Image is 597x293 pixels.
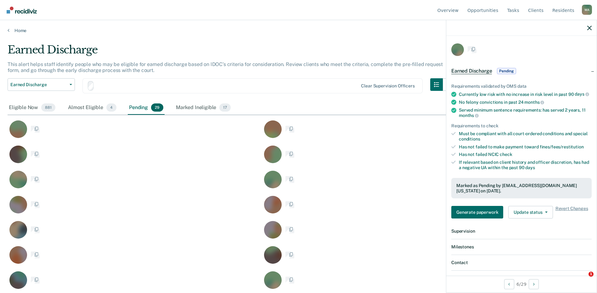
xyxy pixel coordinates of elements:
iframe: Intercom live chat [576,272,591,287]
div: Eligible Now [8,101,57,115]
a: Home [8,28,589,33]
span: months [524,100,544,105]
div: Earned Discharge [8,43,455,61]
span: days [525,165,535,170]
div: Requirements validated by OMS data [451,84,592,89]
span: Pending [497,68,516,74]
div: If relevant based on client history and officer discretion, has had a negative UA within the past 90 [459,160,592,170]
span: fines/fees/restitution [540,144,584,149]
span: months [459,113,479,118]
div: Currently low risk with no increase in risk level in past 90 [459,91,592,97]
span: 881 [41,103,55,112]
div: CaseloadOpportunityCell-138376 [262,120,517,145]
span: days [575,91,589,97]
div: Must be compliant with all court-ordered conditions and special [459,131,592,142]
div: CaseloadOpportunityCell-66108 [8,170,262,196]
div: CaseloadOpportunityCell-113115 [8,120,262,145]
span: conditions [459,136,480,141]
div: Has not failed to make payment toward [459,144,592,150]
div: CaseloadOpportunityCell-81568 [8,246,262,271]
div: CaseloadOpportunityCell-83710 [262,170,517,196]
div: Requirements to check [451,123,592,129]
div: CaseloadOpportunityCell-143291 [262,145,517,170]
div: CaseloadOpportunityCell-141837 [8,145,262,170]
dt: Contact [451,260,592,265]
span: Earned Discharge [10,82,67,87]
button: Next Opportunity [529,279,539,289]
div: CaseloadOpportunityCell-146471 [8,221,262,246]
div: Served minimum sentence requirements: has served 2 years, 11 [459,108,592,118]
div: CaseloadOpportunityCell-145556 [8,196,262,221]
button: Generate paperwork [451,206,503,218]
div: Marked as Pending by [EMAIL_ADDRESS][DOMAIN_NAME][US_STATE] on [DATE]. [456,183,587,194]
span: 1 [589,272,594,277]
a: Navigate to form link [451,206,506,218]
dt: Supervision [451,229,592,234]
div: 6 / 29 [446,276,597,292]
div: Almost Eligible [67,101,118,115]
img: Recidiviz [7,7,37,14]
div: CaseloadOpportunityCell-125381 [262,246,517,271]
div: Marked Ineligible [175,101,232,115]
span: Earned Discharge [451,68,492,74]
p: This alert helps staff identify people who may be eligible for earned discharge based on IDOC’s c... [8,61,443,73]
div: No felony convictions in past 24 [459,99,592,105]
div: Has not failed NCIC [459,152,592,157]
span: 4 [106,103,116,112]
div: W A [582,5,592,15]
button: Previous Opportunity [504,279,514,289]
span: check [500,152,512,157]
dt: Milestones [451,244,592,250]
button: Profile dropdown button [582,5,592,15]
div: Clear supervision officers [361,83,414,89]
div: CaseloadOpportunityCell-148809 [262,221,517,246]
span: 29 [151,103,163,112]
div: Pending [128,101,165,115]
span: 17 [219,103,231,112]
div: CaseloadOpportunityCell-144000 [262,196,517,221]
div: Earned DischargePending [446,61,597,81]
button: Update status [508,206,553,218]
span: Revert Changes [555,206,588,218]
